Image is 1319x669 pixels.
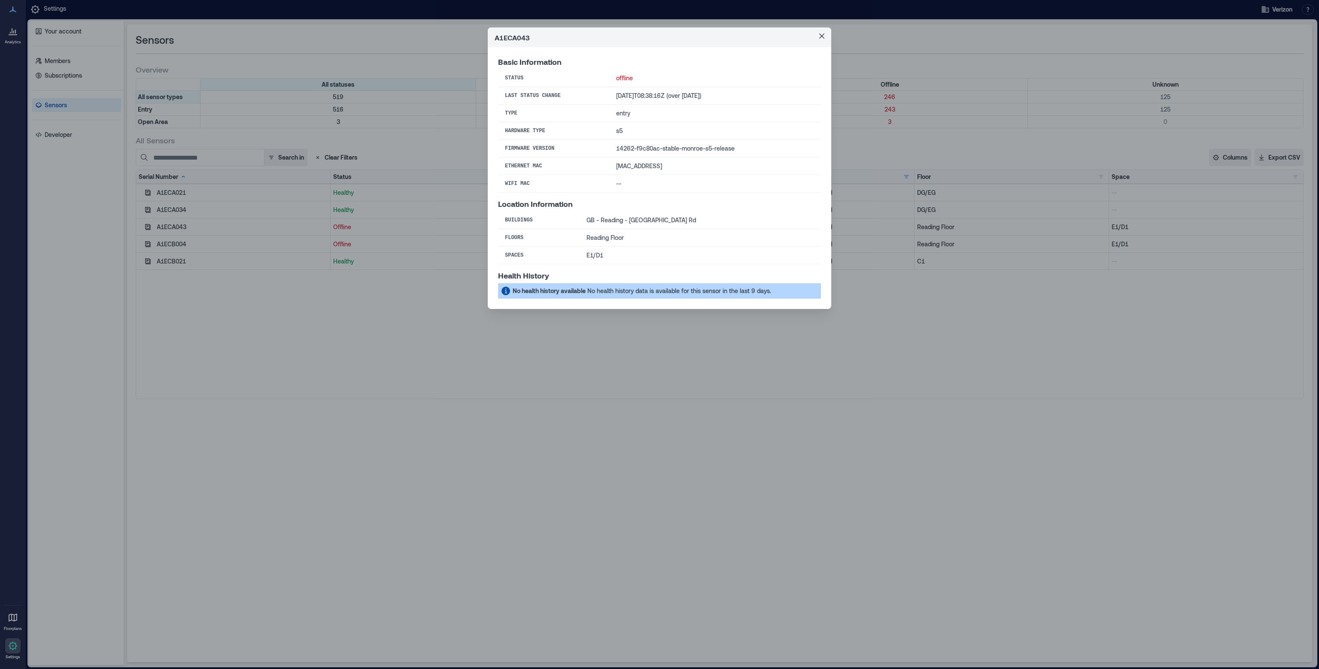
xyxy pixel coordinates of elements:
[498,271,821,280] p: Health History
[609,157,821,175] td: [MAC_ADDRESS]
[609,122,821,140] td: s5
[609,70,821,87] td: offline
[498,122,609,140] th: Hardware Type
[498,105,609,122] th: Type
[498,200,821,208] p: Location Information
[609,105,821,122] td: entry
[609,175,821,193] td: --
[513,286,586,296] div: No health history available
[498,175,609,193] th: WiFi MAC
[498,70,609,87] th: Status
[815,29,829,43] button: Close
[498,87,609,105] th: Last Status Change
[488,27,831,47] header: A1ECA043
[580,229,821,247] td: Reading Floor
[587,286,771,296] div: No health history data is available for this sensor in the last 9 days.
[498,140,609,157] th: Firmware Version
[498,157,609,175] th: Ethernet MAC
[498,229,580,247] th: Floors
[580,247,821,264] td: E1/D1
[498,58,821,66] p: Basic Information
[498,247,580,264] th: Spaces
[498,212,580,229] th: Buildings
[609,140,821,157] td: 14262-f9c80ac-stable-monroe-s5-release
[609,87,821,105] td: [DATE]T08:38:16Z (over [DATE])
[580,212,821,229] td: GB - Reading - [GEOGRAPHIC_DATA] Rd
